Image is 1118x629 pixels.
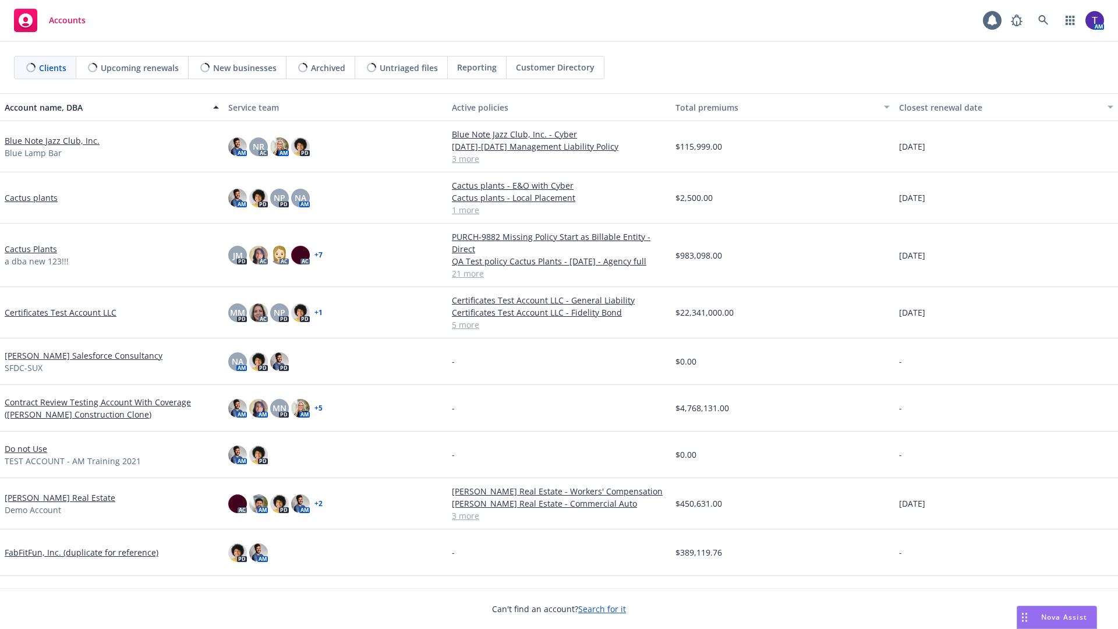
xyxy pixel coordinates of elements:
[311,62,345,74] span: Archived
[5,504,61,516] span: Demo Account
[675,546,722,559] span: $389,119.76
[228,399,247,418] img: photo
[270,246,289,264] img: photo
[675,355,696,367] span: $0.00
[314,309,323,316] a: + 1
[249,543,268,562] img: photo
[452,153,666,165] a: 3 more
[452,306,666,319] a: Certificates Test Account LLC - Fidelity Bond
[9,4,90,37] a: Accounts
[5,362,43,374] span: SFDC-SUX
[380,62,438,74] span: Untriaged files
[270,352,289,371] img: photo
[452,294,666,306] a: Certificates Test Account LLC - General Liability
[39,62,66,74] span: Clients
[49,16,86,25] span: Accounts
[249,399,268,418] img: photo
[274,192,285,204] span: NP
[101,62,179,74] span: Upcoming renewals
[249,303,268,322] img: photo
[224,93,447,121] button: Service team
[314,252,323,259] a: + 7
[452,231,666,255] a: PURCH-9882 Missing Policy Start as Billable Entity - Direct
[457,61,497,73] span: Reporting
[274,306,285,319] span: NP
[671,93,894,121] button: Total premiums
[899,249,925,262] span: [DATE]
[249,189,268,207] img: photo
[5,255,69,267] span: a dba new 123!!!
[295,192,306,204] span: NA
[452,140,666,153] a: [DATE]-[DATE] Management Liability Policy
[452,546,455,559] span: -
[5,243,57,255] a: Cactus Plants
[5,546,158,559] a: FabFitFun, Inc. (duplicate for reference)
[899,140,925,153] span: [DATE]
[5,492,115,504] a: [PERSON_NAME] Real Estate
[1085,11,1104,30] img: photo
[899,192,925,204] span: [DATE]
[5,443,47,455] a: Do not Use
[675,402,729,414] span: $4,768,131.00
[452,128,666,140] a: Blue Note Jazz Club, Inc. - Cyber
[452,510,666,522] a: 3 more
[270,494,289,513] img: photo
[291,494,310,513] img: photo
[228,101,443,114] div: Service team
[675,192,713,204] span: $2,500.00
[452,448,455,461] span: -
[1017,606,1097,629] button: Nova Assist
[452,355,455,367] span: -
[675,101,877,114] div: Total premiums
[314,500,323,507] a: + 2
[228,189,247,207] img: photo
[452,267,666,280] a: 21 more
[452,204,666,216] a: 1 more
[314,405,323,412] a: + 5
[213,62,277,74] span: New businesses
[899,497,925,510] span: [DATE]
[228,494,247,513] img: photo
[452,402,455,414] span: -
[233,249,243,262] span: JM
[578,603,626,614] a: Search for it
[675,497,722,510] span: $450,631.00
[452,192,666,204] a: Cactus plants - Local Placement
[291,137,310,156] img: photo
[1041,612,1087,622] span: Nova Assist
[5,147,62,159] span: Blue Lamp Bar
[291,246,310,264] img: photo
[228,137,247,156] img: photo
[273,402,286,414] span: MN
[270,137,289,156] img: photo
[492,603,626,615] span: Can't find an account?
[253,140,264,153] span: NR
[899,355,902,367] span: -
[5,192,58,204] a: Cactus plants
[230,306,245,319] span: MM
[452,255,666,267] a: QA Test policy Cactus Plants - [DATE] - Agency full
[675,140,722,153] span: $115,999.00
[452,101,666,114] div: Active policies
[5,396,219,420] a: Contract Review Testing Account With Coverage ([PERSON_NAME] Construction Clone)
[899,402,902,414] span: -
[5,306,116,319] a: Certificates Test Account LLC
[228,543,247,562] img: photo
[452,485,666,497] a: [PERSON_NAME] Real Estate - Workers' Compensation
[675,249,722,262] span: $983,098.00
[675,448,696,461] span: $0.00
[899,306,925,319] span: [DATE]
[452,319,666,331] a: 5 more
[249,246,268,264] img: photo
[452,497,666,510] a: [PERSON_NAME] Real Estate - Commercial Auto
[452,179,666,192] a: Cactus plants - E&O with Cyber
[291,399,310,418] img: photo
[5,101,206,114] div: Account name, DBA
[899,448,902,461] span: -
[894,93,1118,121] button: Closest renewal date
